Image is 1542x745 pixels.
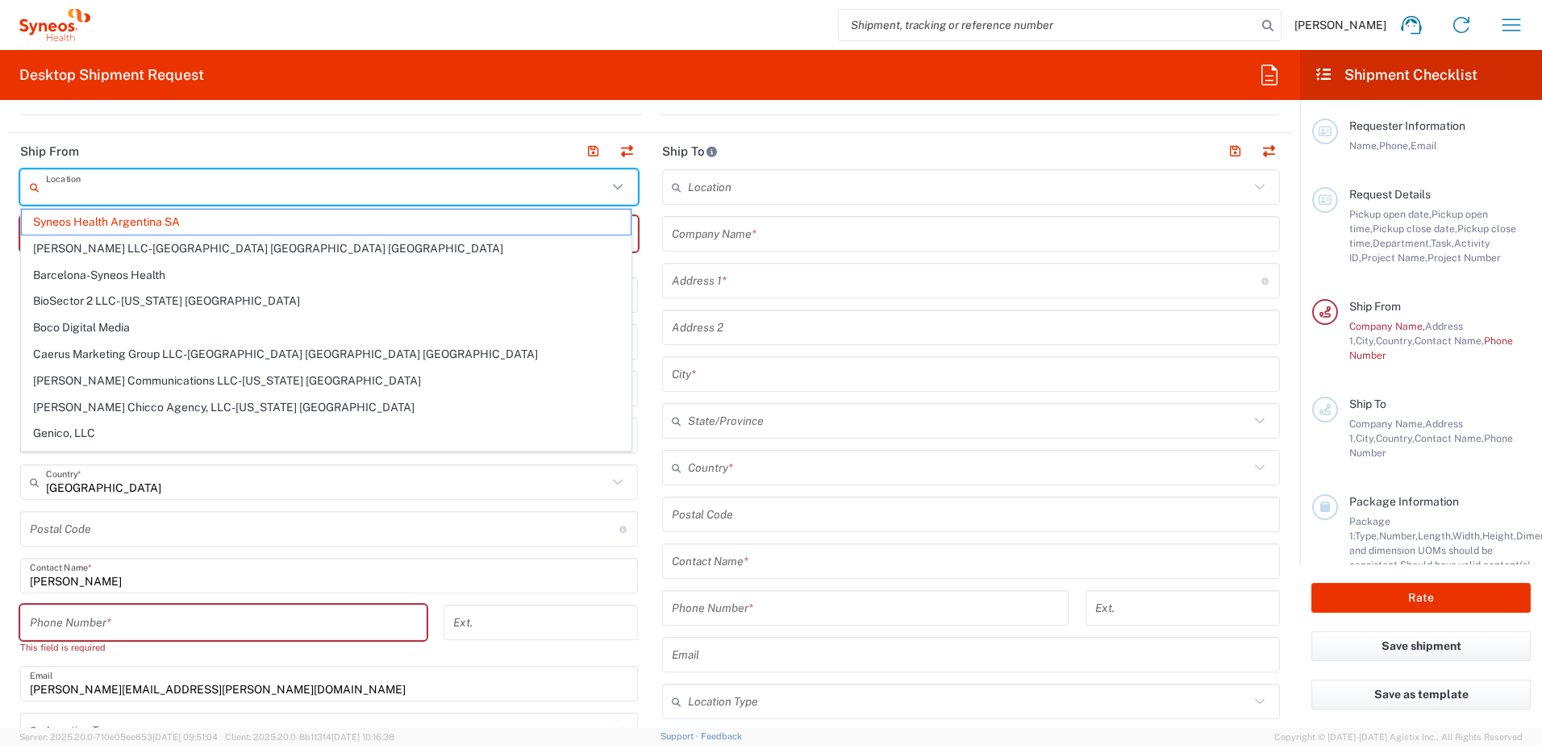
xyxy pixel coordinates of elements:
[1355,530,1379,542] span: Type,
[1349,188,1431,201] span: Request Details
[1349,139,1379,152] span: Name,
[22,342,631,367] span: Caerus Marketing Group LLC-[GEOGRAPHIC_DATA] [GEOGRAPHIC_DATA] [GEOGRAPHIC_DATA]
[152,732,218,742] span: [DATE] 09:51:04
[839,10,1257,40] input: Shipment, tracking or reference number
[1452,530,1482,542] span: Width,
[1361,252,1427,264] span: Project Name,
[1311,631,1531,661] button: Save shipment
[22,263,631,288] span: Barcelona-Syneos Health
[22,289,631,314] span: BioSector 2 LLC- [US_STATE] [GEOGRAPHIC_DATA]
[1418,530,1452,542] span: Length,
[1311,680,1531,710] button: Save as template
[1274,730,1523,744] span: Copyright © [DATE]-[DATE] Agistix Inc., All Rights Reserved
[22,447,631,472] span: [PERSON_NAME] [PERSON_NAME]/[PERSON_NAME] Advert- [GEOGRAPHIC_DATA] [GEOGRAPHIC_DATA]
[22,236,631,261] span: [PERSON_NAME] LLC-[GEOGRAPHIC_DATA] [GEOGRAPHIC_DATA] [GEOGRAPHIC_DATA]
[22,210,631,235] span: Syneos Health Argentina SA
[1349,495,1459,508] span: Package Information
[22,315,631,340] span: Boco Digital Media
[1376,335,1415,347] span: Country,
[1311,583,1531,613] button: Rate
[1349,300,1401,313] span: Ship From
[20,640,427,655] div: This field is required
[1373,237,1431,249] span: Department,
[1400,559,1531,571] span: Should have valid content(s)
[22,368,631,393] span: [PERSON_NAME] Communications LLC-[US_STATE] [GEOGRAPHIC_DATA]
[331,732,394,742] span: [DATE] 10:16:38
[662,144,718,160] h2: Ship To
[225,732,394,742] span: Client: 2025.20.0-8b113f4
[1482,530,1516,542] span: Height,
[1349,397,1386,410] span: Ship To
[1315,65,1477,85] h2: Shipment Checklist
[1356,335,1376,347] span: City,
[19,732,218,742] span: Server: 2025.20.0-710e05ee653
[1379,530,1418,542] span: Number,
[22,421,631,446] span: Genico, LLC
[1349,320,1425,332] span: Company Name,
[1427,252,1501,264] span: Project Number
[1379,139,1411,152] span: Phone,
[1376,432,1415,444] span: Country,
[1415,335,1484,347] span: Contact Name,
[1294,18,1386,32] span: [PERSON_NAME]
[19,65,204,85] h2: Desktop Shipment Request
[661,731,701,741] a: Support
[22,395,631,420] span: [PERSON_NAME] Chicco Agency, LLC-[US_STATE] [GEOGRAPHIC_DATA]
[1415,432,1484,444] span: Contact Name,
[20,144,79,160] h2: Ship From
[1356,432,1376,444] span: City,
[701,731,742,741] a: Feedback
[1349,418,1425,430] span: Company Name,
[1373,223,1457,235] span: Pickup close date,
[1349,515,1390,542] span: Package 1:
[1431,237,1454,249] span: Task,
[1349,119,1465,132] span: Requester Information
[1411,139,1437,152] span: Email
[1349,208,1432,220] span: Pickup open date,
